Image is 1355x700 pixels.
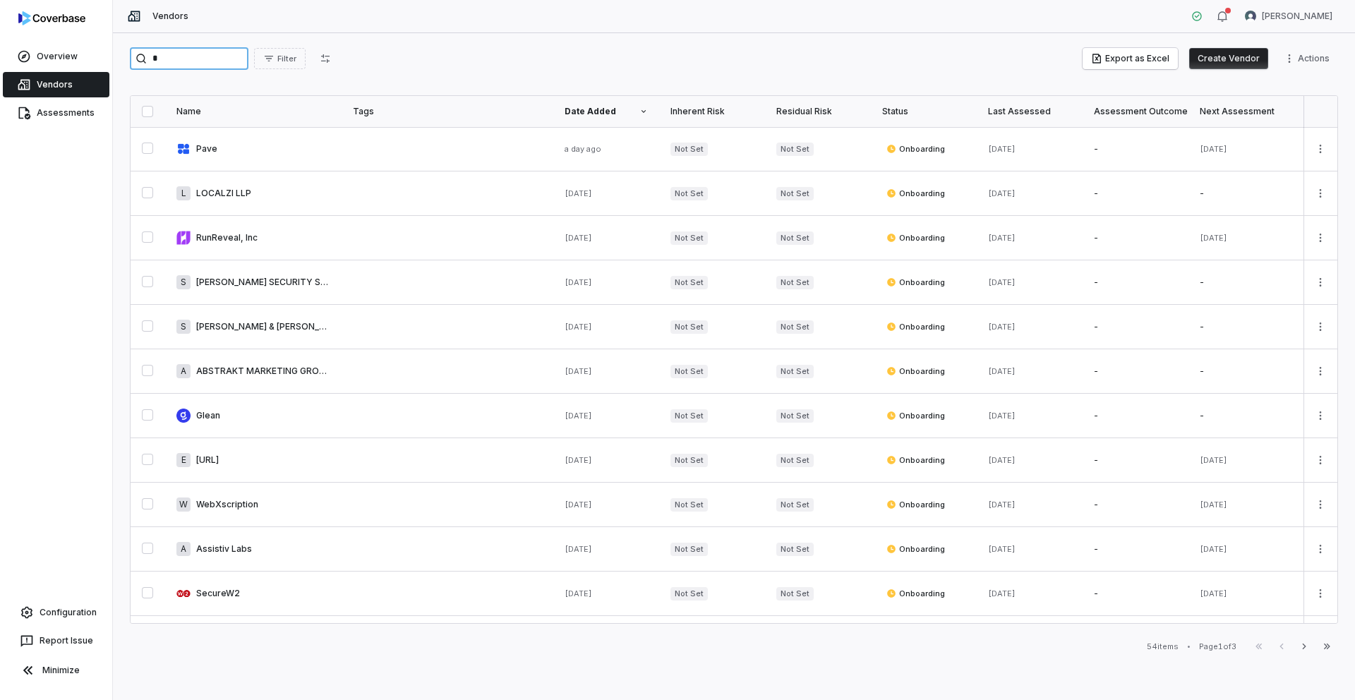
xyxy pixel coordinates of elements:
td: - [1083,349,1188,394]
button: Samuel Folarin avatar[PERSON_NAME] [1236,6,1341,27]
button: More actions [1279,48,1338,69]
span: [DATE] [565,188,592,198]
span: Onboarding [886,499,945,510]
span: Not Set [776,543,814,556]
div: Residual Risk [776,106,860,117]
button: Create Vendor [1189,48,1268,69]
div: Inherent Risk [670,106,754,117]
td: - [1188,260,1294,305]
td: - [1188,349,1294,394]
span: Not Set [670,365,708,378]
span: Onboarding [886,277,945,288]
span: [DATE] [988,188,1016,198]
span: Not Set [670,454,708,467]
span: Onboarding [886,543,945,555]
a: Configuration [6,600,107,625]
span: [DATE] [1200,144,1227,154]
td: - [1083,572,1188,616]
span: [DATE] [1200,233,1227,243]
button: Export as Excel [1083,48,1178,69]
span: [DATE] [565,589,592,598]
span: Onboarding [886,188,945,199]
td: - [1188,394,1294,438]
button: Minimize [6,656,107,684]
td: - [1083,305,1188,349]
span: [PERSON_NAME] [1262,11,1332,22]
button: More actions [1309,494,1332,515]
a: Overview [3,44,109,69]
span: Not Set [670,543,708,556]
span: [DATE] [988,411,1016,421]
span: Onboarding [886,232,945,243]
button: More actions [1309,405,1332,426]
button: More actions [1309,361,1332,382]
div: Next Assessment [1200,106,1283,117]
span: Not Set [670,276,708,289]
span: a day ago [565,144,601,154]
span: Onboarding [886,366,945,377]
td: - [1188,171,1294,216]
td: - [1083,216,1188,260]
span: Not Set [776,587,814,601]
span: [DATE] [1200,455,1227,465]
button: More actions [1309,183,1332,204]
span: [DATE] [988,233,1016,243]
div: Name [176,106,330,117]
div: 54 items [1147,641,1179,652]
td: - [1083,171,1188,216]
span: Not Set [776,143,814,156]
span: [DATE] [988,277,1016,287]
span: [DATE] [988,500,1016,509]
td: - [1083,127,1188,171]
button: More actions [1309,583,1332,604]
td: - [1083,438,1188,483]
span: [DATE] [1200,500,1227,509]
span: [DATE] [1200,544,1227,554]
span: [DATE] [988,544,1016,554]
button: More actions [1309,449,1332,471]
span: [DATE] [565,544,592,554]
span: Not Set [670,587,708,601]
div: Status [882,106,965,117]
span: [DATE] [565,277,592,287]
span: Not Set [776,454,814,467]
td: - [1083,527,1188,572]
span: [DATE] [565,366,592,376]
div: Last Assessed [988,106,1071,117]
span: Not Set [670,187,708,200]
span: Filter [277,54,296,64]
div: • [1187,641,1191,651]
a: Assessments [3,100,109,126]
td: - [1083,394,1188,438]
span: Not Set [776,409,814,423]
td: - [1083,260,1188,305]
span: Not Set [670,320,708,334]
span: Not Set [776,231,814,245]
img: Samuel Folarin avatar [1245,11,1256,22]
span: Onboarding [886,143,945,155]
button: More actions [1309,138,1332,159]
td: - [1083,483,1188,527]
span: [DATE] [565,322,592,332]
span: [DATE] [565,500,592,509]
a: Vendors [3,72,109,97]
span: [DATE] [1200,589,1227,598]
span: Not Set [670,231,708,245]
span: [DATE] [565,233,592,243]
span: Not Set [776,187,814,200]
span: [DATE] [565,411,592,421]
span: Not Set [776,320,814,334]
span: [DATE] [988,144,1016,154]
button: Filter [254,48,306,69]
button: More actions [1309,538,1332,560]
button: More actions [1309,272,1332,293]
div: Assessment Outcome [1094,106,1177,117]
span: Onboarding [886,321,945,332]
span: [DATE] [988,322,1016,332]
span: [DATE] [988,366,1016,376]
button: More actions [1309,227,1332,248]
span: Onboarding [886,454,945,466]
div: Page 1 of 3 [1199,641,1236,652]
span: Onboarding [886,588,945,599]
td: - [1188,305,1294,349]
